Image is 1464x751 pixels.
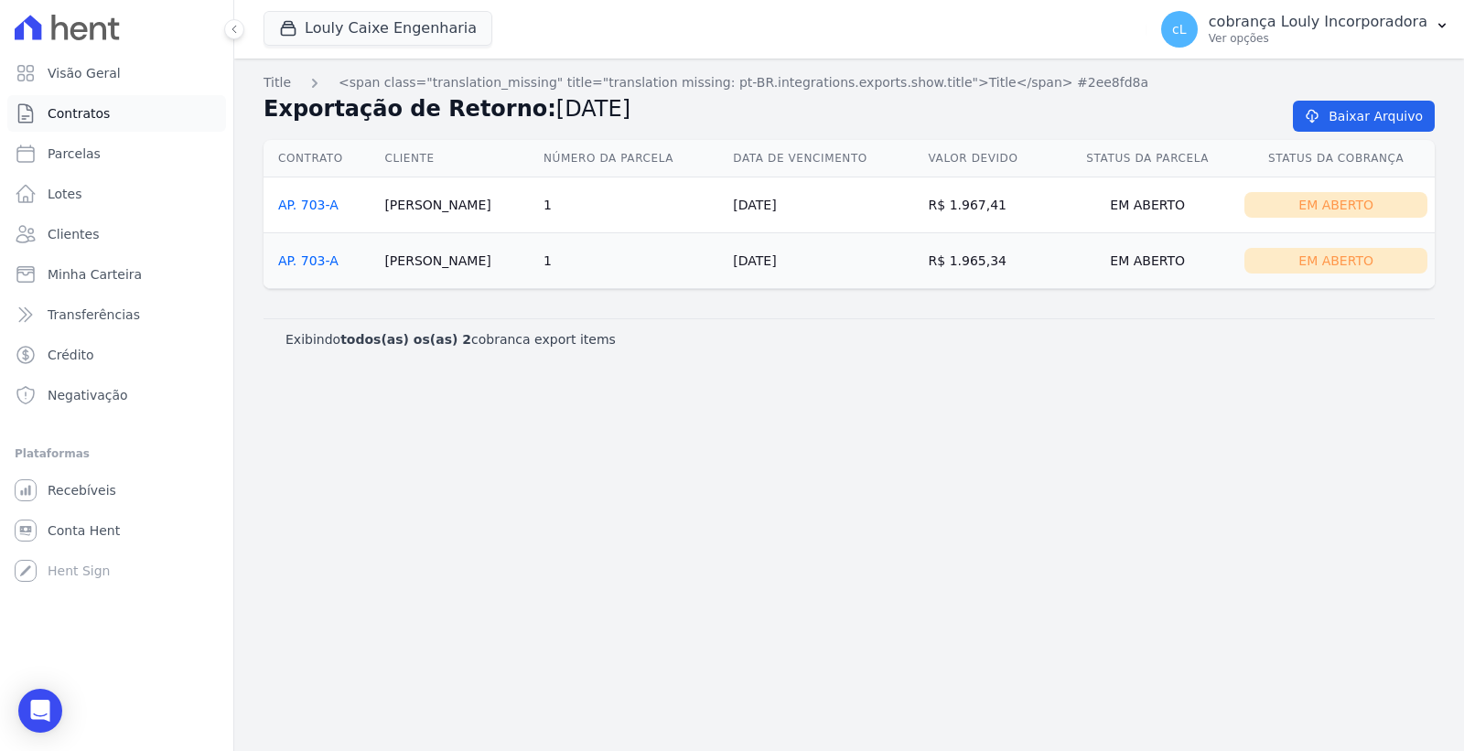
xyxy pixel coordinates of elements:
[7,176,226,212] a: Lotes
[377,140,536,177] th: Cliente
[264,73,1435,92] nav: Breadcrumb
[48,521,120,540] span: Conta Hent
[1244,248,1427,274] div: Em Aberto
[7,55,226,91] a: Visão Geral
[556,96,630,122] span: [DATE]
[48,64,121,82] span: Visão Geral
[921,233,1059,289] td: R$ 1.965,34
[48,481,116,499] span: Recebíveis
[48,265,142,284] span: Minha Carteira
[48,386,128,404] span: Negativação
[339,73,1148,92] a: <span class="translation_missing" title="translation missing: pt-BR.integrations.exports.show.tit...
[278,198,339,212] a: AP. 703-A
[264,92,1264,125] h2: Exportação de Retorno:
[536,177,726,233] td: 1
[340,332,471,347] b: todos(as) os(as) 2
[264,11,492,46] button: Louly Caixe Engenharia
[1065,192,1230,218] div: Em Aberto
[48,145,101,163] span: Parcelas
[7,95,226,132] a: Contratos
[1209,31,1427,46] p: Ver opções
[48,306,140,324] span: Transferências
[264,140,377,177] th: Contrato
[48,225,99,243] span: Clientes
[7,135,226,172] a: Parcelas
[536,140,726,177] th: Número da Parcela
[726,233,920,289] td: [DATE]
[7,377,226,413] a: Negativação
[1146,4,1464,55] button: cL cobrança Louly Incorporadora Ver opções
[1237,140,1435,177] th: Status da Cobrança
[1172,23,1187,36] span: cL
[7,296,226,333] a: Transferências
[7,256,226,293] a: Minha Carteira
[48,104,110,123] span: Contratos
[377,233,536,289] td: [PERSON_NAME]
[1244,192,1427,218] div: Em Aberto
[285,330,616,349] p: Exibindo cobranca export items
[7,512,226,549] a: Conta Hent
[7,472,226,509] a: Recebíveis
[1209,13,1427,31] p: cobrança Louly Incorporadora
[377,177,536,233] td: [PERSON_NAME]
[264,73,291,92] a: Title
[1065,248,1230,274] div: Em Aberto
[48,346,94,364] span: Crédito
[921,177,1059,233] td: R$ 1.967,41
[48,185,82,203] span: Lotes
[726,140,920,177] th: Data de Vencimento
[7,216,226,252] a: Clientes
[921,140,1059,177] th: Valor devido
[18,689,62,733] div: Open Intercom Messenger
[278,253,339,268] a: AP. 703-A
[15,443,219,465] div: Plataformas
[726,177,920,233] td: [DATE]
[536,233,726,289] td: 1
[1293,101,1435,132] a: Baixar Arquivo
[1058,140,1237,177] th: Status da Parcela
[7,337,226,373] a: Crédito
[264,75,291,90] span: translation missing: pt-BR.integrations.exports.index.title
